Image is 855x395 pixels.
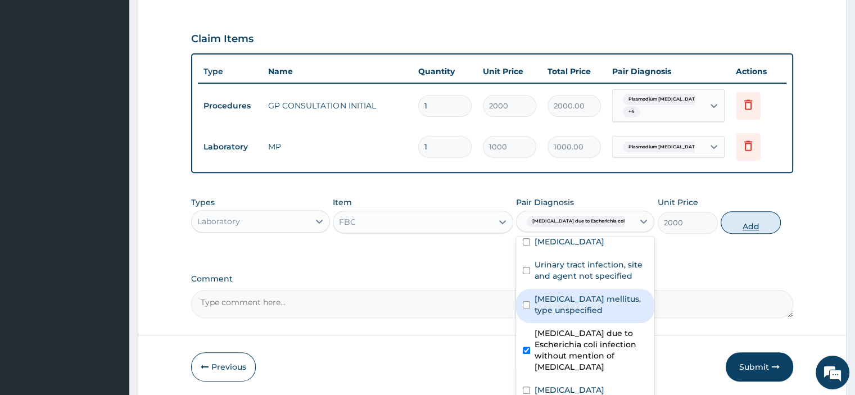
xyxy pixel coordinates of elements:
[542,60,607,83] th: Total Price
[535,259,648,282] label: Urinary tract infection, site and agent not specified
[413,60,477,83] th: Quantity
[535,236,604,247] label: [MEDICAL_DATA]
[623,142,722,153] span: Plasmodium [MEDICAL_DATA] witho...
[527,216,635,227] span: [MEDICAL_DATA] due to Escherichia coli...
[197,216,240,227] div: Laboratory
[21,56,46,84] img: d_794563401_company_1708531726252_794563401
[516,197,574,208] label: Pair Diagnosis
[263,94,412,117] td: GP CONSULTATION INITIAL
[58,63,189,78] div: Chat with us now
[198,96,263,116] td: Procedures
[263,60,412,83] th: Name
[263,135,412,158] td: MP
[721,211,781,234] button: Add
[191,33,254,46] h3: Claim Items
[191,274,793,284] label: Comment
[339,216,356,228] div: FBC
[333,197,352,208] label: Item
[535,293,648,316] label: [MEDICAL_DATA] mellitus, type unspecified
[198,61,263,82] th: Type
[191,198,215,207] label: Types
[623,94,722,105] span: Plasmodium [MEDICAL_DATA] witho...
[658,197,698,208] label: Unit Price
[191,352,256,382] button: Previous
[623,106,640,117] span: + 4
[184,6,211,33] div: Minimize live chat window
[607,60,730,83] th: Pair Diagnosis
[535,328,648,373] label: [MEDICAL_DATA] due to Escherichia coli infection without mention of [MEDICAL_DATA]
[477,60,542,83] th: Unit Price
[198,137,263,157] td: Laboratory
[730,60,786,83] th: Actions
[65,123,155,237] span: We're online!
[6,270,214,310] textarea: Type your message and hit 'Enter'
[726,352,793,382] button: Submit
